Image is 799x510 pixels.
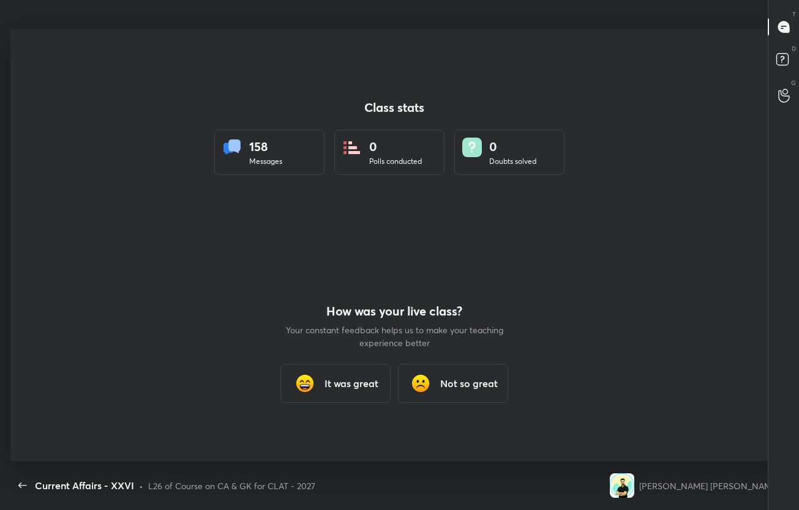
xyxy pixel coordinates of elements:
[139,479,143,492] div: •
[610,473,634,498] img: cbb332b380cd4d0a9bcabf08f684c34f.jpg
[639,479,779,492] div: [PERSON_NAME] [PERSON_NAME]
[792,44,796,53] p: D
[440,376,498,391] h3: Not so great
[284,304,505,319] h4: How was your live class?
[293,371,317,396] img: grinning_face_with_smiling_eyes_cmp.gif
[462,138,482,157] img: doubts.8a449be9.svg
[284,323,505,349] p: Your constant feedback helps us to make your teaching experience better
[222,138,242,157] img: statsMessages.856aad98.svg
[792,10,796,19] p: T
[35,478,134,493] div: Current Affairs - XXVI
[249,156,282,167] div: Messages
[489,156,536,167] div: Doubts solved
[249,138,282,156] div: 158
[369,138,422,156] div: 0
[324,376,378,391] h3: It was great
[369,156,422,167] div: Polls conducted
[214,100,574,115] h4: Class stats
[342,138,362,157] img: statsPoll.b571884d.svg
[489,138,536,156] div: 0
[408,371,433,396] img: frowning_face_cmp.gif
[148,479,315,492] div: L26 of Course on CA & GK for CLAT - 2027
[791,78,796,87] p: G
